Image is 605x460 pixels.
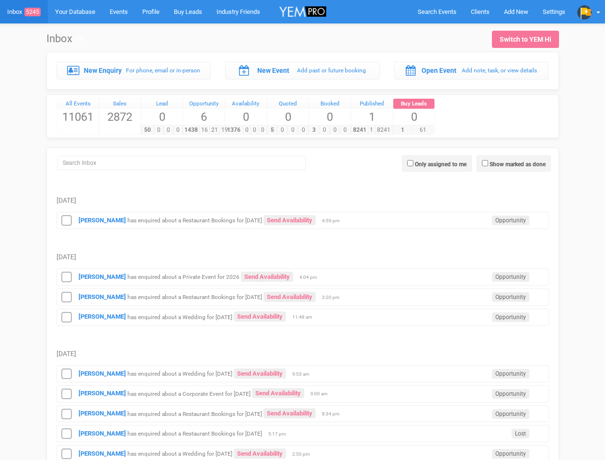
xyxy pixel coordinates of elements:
[471,8,490,15] span: Clients
[500,34,551,44] div: Switch to YEM Hi
[141,99,183,109] a: Lead
[422,66,457,75] label: Open Event
[126,67,200,74] small: For phone, email or in-person
[267,99,309,109] a: Quoted
[79,390,126,397] a: [PERSON_NAME]
[258,126,266,135] span: 0
[351,109,393,125] span: 1
[492,449,529,459] span: Opportunity
[252,388,304,398] a: Send Availability
[163,126,173,135] span: 0
[393,99,435,109] a: Buy Leads
[79,313,126,320] a: [PERSON_NAME]
[393,126,412,135] span: 1
[375,126,393,135] span: 8241
[309,109,351,125] span: 0
[79,217,126,224] a: [PERSON_NAME]
[492,312,529,322] span: Opportunity
[99,99,141,109] a: Sales
[292,451,316,458] span: 2:50 pm
[209,126,220,135] span: 21
[154,126,164,135] span: 0
[57,253,549,261] h5: [DATE]
[340,126,351,135] span: 0
[127,274,240,280] small: has enquired about a Private Event for 2026
[257,66,289,75] label: New Event
[322,411,346,417] span: 8:34 pm
[234,311,286,322] a: Send Availability
[199,126,210,135] span: 16
[512,429,529,438] span: Lost
[292,314,316,321] span: 11:48 am
[415,160,467,169] label: Only assigned to me
[492,31,559,48] a: Switch to YEM Hi
[462,67,537,74] small: Add note, task, or view details
[127,390,251,397] small: has enquired about a Corporate Event for [DATE]
[141,109,183,125] span: 0
[225,62,380,79] a: New Event Add past or future booking
[292,371,316,378] span: 9:53 am
[183,126,200,135] span: 1438
[225,126,243,135] span: 1376
[79,370,126,377] a: [PERSON_NAME]
[79,450,126,457] a: [PERSON_NAME]
[57,156,306,170] input: Search Inbox
[84,66,122,75] label: New Enquiry
[330,126,341,135] span: 0
[418,8,457,15] span: Search Events
[99,109,141,125] span: 2872
[243,126,251,135] span: 0
[351,126,368,135] span: 8241
[127,450,232,457] small: has enquired about a Wedding for [DATE]
[492,409,529,419] span: Opportunity
[492,369,529,379] span: Opportunity
[263,408,316,418] a: Send Availability
[57,99,99,109] div: All Events
[393,109,435,125] span: 0
[57,62,211,79] a: New Enquiry For phone, email or in-person
[492,272,529,282] span: Opportunity
[298,126,309,135] span: 0
[79,293,126,300] a: [PERSON_NAME]
[263,292,316,302] a: Send Availability
[225,109,267,125] span: 0
[394,62,549,79] a: Open Event Add note, task, or view details
[127,430,262,437] small: has enquired about a Restaurant Bookings for [DATE]
[225,99,267,109] a: Availability
[127,217,262,224] small: has enquired about a Restaurant Bookings for [DATE]
[490,160,546,169] label: Show marked as done
[277,126,288,135] span: 0
[268,431,292,437] span: 5:17 pm
[287,126,298,135] span: 0
[127,294,262,300] small: has enquired about a Restaurant Bookings for [DATE]
[173,126,183,135] span: 0
[183,99,225,109] a: Opportunity
[504,8,528,15] span: Add New
[24,8,41,16] span: 5245
[183,109,225,125] span: 6
[351,99,393,109] div: Published
[310,391,334,397] span: 9:00 am
[79,410,126,417] a: [PERSON_NAME]
[308,126,320,135] span: 3
[234,448,286,459] a: Send Availability
[322,218,346,224] span: 4:59 pm
[127,370,232,377] small: has enquired about a Wedding for [DATE]
[577,5,592,20] img: profile.png
[57,109,99,125] span: 11061
[492,216,529,225] span: Opportunity
[492,292,529,302] span: Opportunity
[57,350,549,357] h5: [DATE]
[79,273,126,280] a: [PERSON_NAME]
